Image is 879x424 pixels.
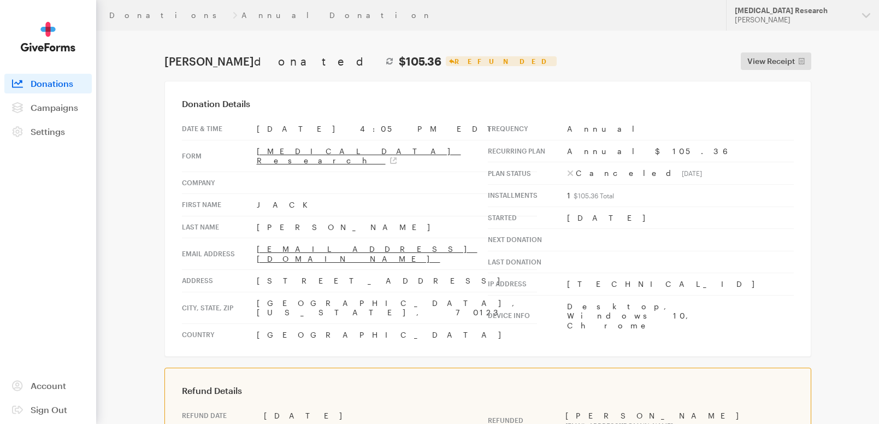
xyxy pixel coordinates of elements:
[4,400,92,420] a: Sign Out
[682,169,702,177] sub: [DATE]
[21,22,75,52] img: GiveForms
[567,140,794,162] td: Annual $105.36
[257,244,477,263] a: [EMAIL_ADDRESS][DOMAIN_NAME]
[182,140,257,172] th: Form
[399,55,441,68] strong: $105.36
[257,270,537,292] td: [STREET_ADDRESS]
[31,126,65,137] span: Settings
[182,172,257,194] th: Company
[257,194,537,216] td: JACK
[488,273,567,296] th: IP address
[735,6,853,15] div: [MEDICAL_DATA] Research
[31,78,73,89] span: Donations
[488,185,567,207] th: Installments
[567,295,794,336] td: Desktop, Windows 10, Chrome
[182,292,257,323] th: City, state, zip
[747,55,795,68] span: View Receipt
[109,11,228,20] a: Donations
[182,98,794,109] h3: Donation Details
[567,273,794,296] td: [TECHNICAL_ID]
[4,98,92,117] a: Campaigns
[257,216,537,238] td: [PERSON_NAME]
[254,55,380,68] span: donated
[257,292,537,323] td: [GEOGRAPHIC_DATA], [US_STATE], 70123
[488,229,567,251] th: Next donation
[488,140,567,162] th: Recurring Plan
[488,162,567,185] th: Plan Status
[488,295,567,336] th: Device info
[567,185,794,207] td: 1
[164,55,441,68] h1: [PERSON_NAME]
[182,194,257,216] th: First Name
[488,207,567,229] th: Started
[735,15,853,25] div: [PERSON_NAME]
[488,251,567,273] th: Last donation
[567,118,794,140] td: Annual
[182,385,794,396] h3: Refund Details
[741,52,811,70] a: View Receipt
[567,162,794,185] td: Canceled
[182,118,257,140] th: Date & time
[567,207,794,229] td: [DATE]
[257,323,537,345] td: [GEOGRAPHIC_DATA]
[182,323,257,345] th: Country
[182,216,257,238] th: Last Name
[257,146,461,166] a: [MEDICAL_DATA] Research
[257,118,537,140] td: [DATE] 4:05 PM EDT
[31,404,67,415] span: Sign Out
[488,118,567,140] th: Frequency
[4,74,92,93] a: Donations
[182,238,257,270] th: Email address
[4,376,92,396] a: Account
[182,270,257,292] th: Address
[31,380,66,391] span: Account
[446,56,557,66] div: Refunded
[4,122,92,142] a: Settings
[31,102,78,113] span: Campaigns
[574,192,614,199] sub: $105.36 Total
